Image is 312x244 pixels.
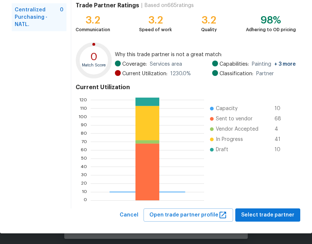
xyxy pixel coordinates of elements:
[252,61,296,68] span: Painting
[60,6,64,28] span: 0
[216,125,258,133] span: Vendor Accepted
[201,26,217,33] div: Quality
[275,146,286,153] span: 10
[275,105,286,112] span: 10
[76,17,110,24] div: 3.2
[82,190,87,194] text: 10
[216,136,243,143] span: In Progress
[220,61,249,68] span: Capabilities:
[139,26,172,33] div: Speed of work
[81,181,87,186] text: 20
[144,208,233,222] button: Open trade partner profile
[81,139,87,144] text: 70
[122,61,147,68] span: Coverage:
[220,70,253,77] span: Classification:
[76,84,296,91] h4: Current Utilization
[256,70,274,77] span: Partner
[79,114,87,119] text: 100
[216,115,253,123] span: Sent to vendor
[241,211,294,220] span: Select trade partner
[235,208,300,222] button: Select trade partner
[274,62,296,67] span: + 3 more
[275,115,286,123] span: 68
[275,136,286,143] span: 41
[82,63,106,67] text: Match Score
[15,6,60,28] span: Centralized Purchasing - NATL.
[216,146,228,153] span: Draft
[201,17,217,24] div: 3.2
[170,70,191,77] span: 1230.0 %
[120,211,138,220] span: Cancel
[76,26,110,33] div: Communication
[275,125,286,133] span: 4
[122,70,167,77] span: Current Utilization:
[81,123,87,127] text: 90
[139,2,145,9] div: |
[139,17,172,24] div: 3.2
[145,2,194,9] div: Based on 665 ratings
[90,52,97,62] text: 0
[246,26,296,33] div: Adhering to OD pricing
[81,173,87,177] text: 30
[81,164,87,169] text: 40
[76,2,139,9] h4: Trade Partner Ratings
[84,198,87,202] text: 0
[216,105,237,112] span: Capacity
[115,51,296,58] span: Why this trade partner is not a great match:
[81,156,87,160] text: 50
[150,61,182,68] span: Services area
[81,131,87,135] text: 80
[81,148,87,152] text: 60
[117,208,141,222] button: Cancel
[149,211,227,220] span: Open trade partner profile
[80,106,87,110] text: 110
[246,17,296,24] div: 98%
[79,98,87,102] text: 120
